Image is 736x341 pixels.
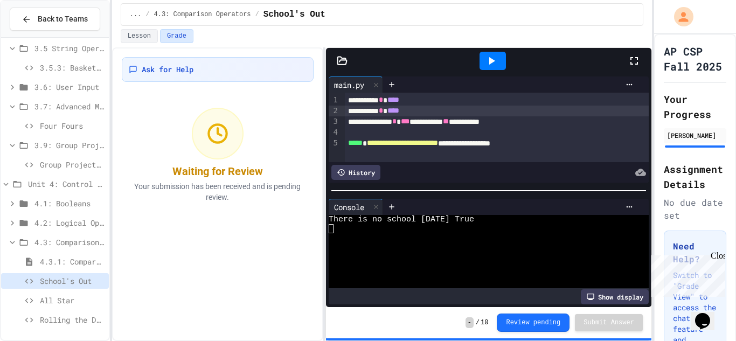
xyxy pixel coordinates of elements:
[581,289,649,304] div: Show display
[329,199,383,215] div: Console
[481,318,488,327] span: 10
[663,4,696,29] div: My Account
[40,159,105,170] span: Group Project - Mad Libs
[34,43,105,54] span: 3.5 String Operators
[667,130,723,140] div: [PERSON_NAME]
[40,62,105,73] span: 3.5.3: Basketballs and Footballs
[40,314,105,325] span: Rolling the Dice
[263,8,325,21] span: School's Out
[121,29,158,43] button: Lesson
[664,162,726,192] h2: Assignment Details
[329,116,339,127] div: 3
[34,236,105,248] span: 4.3: Comparison Operators
[145,10,149,19] span: /
[172,164,263,179] div: Waiting for Review
[34,81,105,93] span: 3.6: User Input
[575,314,643,331] button: Submit Answer
[329,76,383,93] div: main.py
[40,256,105,267] span: 4.3.1: Comparison Operators
[28,178,105,190] span: Unit 4: Control Structures
[34,217,105,228] span: 4.2: Logical Operators
[255,10,259,19] span: /
[664,44,726,74] h1: AP CSP Fall 2025
[329,79,370,91] div: main.py
[142,64,193,75] span: Ask for Help
[4,4,74,68] div: Chat with us now!Close
[673,240,717,266] h3: Need Help?
[38,13,88,25] span: Back to Teams
[329,127,339,138] div: 4
[664,196,726,222] div: No due date set
[40,295,105,306] span: All Star
[466,317,474,328] span: -
[476,318,480,327] span: /
[664,92,726,122] h2: Your Progress
[497,314,570,332] button: Review pending
[154,10,251,19] span: 4.3: Comparison Operators
[130,10,142,19] span: ...
[329,201,370,213] div: Console
[10,8,100,31] button: Back to Teams
[329,138,339,149] div: 5
[329,106,339,116] div: 2
[160,29,193,43] button: Grade
[691,298,725,330] iframe: chat widget
[34,198,105,209] span: 4.1: Booleans
[128,181,307,203] p: Your submission has been received and is pending review.
[40,120,105,131] span: Four Fours
[331,165,380,180] div: History
[329,215,474,224] span: There is no school [DATE] True
[329,95,339,106] div: 1
[647,251,725,297] iframe: chat widget
[34,140,105,151] span: 3.9: Group Project - Mad Libs
[40,275,105,287] span: School's Out
[584,318,634,327] span: Submit Answer
[34,101,105,112] span: 3.7: Advanced Math in Python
